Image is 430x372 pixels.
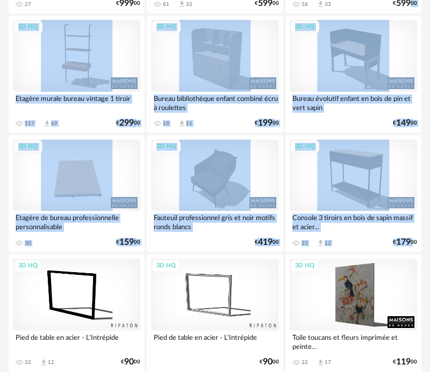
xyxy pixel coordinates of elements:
div: € 00 [116,120,140,127]
div: 22 [302,359,308,366]
span: 90 [124,359,134,366]
span: 159 [119,239,134,246]
div: Pied de table en acier - L'Intrépide [13,331,140,352]
span: 199 [258,120,273,127]
a: 3D HQ Toile toucans et fleurs imprimée et peinte... 22 Download icon 17 €11900 [285,254,421,371]
div: € 00 [116,239,140,246]
div: 30 [25,240,31,246]
div: Etagère de bureau professionnelle personnalisable [13,211,140,232]
div: 3D HQ [290,140,319,154]
div: € 00 [393,120,417,127]
div: 3D HQ [152,259,181,273]
div: Pied de table en acier - L'Intrépide [151,331,278,352]
span: Download icon [317,359,325,367]
div: € 00 [255,120,279,127]
div: 12 [325,240,331,246]
div: € 00 [255,239,279,246]
a: 3D HQ Bureau bibliothèque enfant combiné écru à roulettes 18 Download icon 11 €19900 [147,16,283,133]
div: 58 [302,1,308,8]
div: 117 [25,120,34,127]
div: € 00 [393,239,417,246]
div: € 00 [393,359,417,366]
a: 3D HQ Console 3 tiroirs en bois de sapin massif et acier... 23 Download icon 12 €17900 [285,135,421,252]
div: 81 [163,1,169,8]
span: Download icon [40,359,48,367]
a: 3D HQ Etagère de bureau professionnelle personnalisable 30 €15900 [9,135,145,252]
div: Console 3 tiroirs en bois de sapin massif et acier... [290,211,417,232]
div: 3D HQ [13,20,42,34]
div: Bureau évolutif enfant en bois de pin et vert sapin [290,92,417,113]
div: € 00 [121,359,140,366]
a: 3D HQ Etagère murale bureau vintage 1 tiroir 117 Download icon 69 €29900 [9,16,145,133]
div: 3D HQ [152,20,181,34]
a: 3D HQ Fauteuil professionnel gris et noir motifs ronds blancs €41900 [147,135,283,252]
span: 419 [258,239,273,246]
div: 3D HQ [13,140,42,154]
div: 12 [48,359,54,366]
span: Download icon [43,120,51,128]
div: € 00 [260,359,279,366]
div: 17 [325,359,331,366]
span: 90 [263,359,273,366]
a: 3D HQ Pied de table en acier - L'Intrépide €9000 [147,254,283,371]
div: Toile toucans et fleurs imprimée et peinte... [290,331,417,352]
div: Etagère murale bureau vintage 1 tiroir [13,92,140,113]
div: Bureau bibliothèque enfant combiné écru à roulettes [151,92,278,113]
div: Fauteuil professionnel gris et noir motifs ronds blancs [151,211,278,232]
span: 299 [119,120,134,127]
div: 27 [25,1,31,8]
span: 179 [396,239,411,246]
span: 149 [396,120,411,127]
div: 69 [51,120,58,127]
span: 119 [396,359,411,366]
span: Download icon [317,239,325,247]
div: 33 [325,1,331,8]
div: 18 [163,120,169,127]
div: 32 [25,359,31,366]
div: 3D HQ [290,259,319,273]
div: 3D HQ [152,140,181,154]
div: 32 [186,1,192,8]
div: 3D HQ [290,20,319,34]
a: 3D HQ Bureau évolutif enfant en bois de pin et vert sapin €14900 [285,16,421,133]
a: 3D HQ Pied de table en acier - L'Intrépide 32 Download icon 12 €9000 [9,254,145,371]
div: 3D HQ [13,259,42,273]
div: 23 [302,240,308,246]
span: Download icon [178,120,186,128]
div: 11 [186,120,192,127]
